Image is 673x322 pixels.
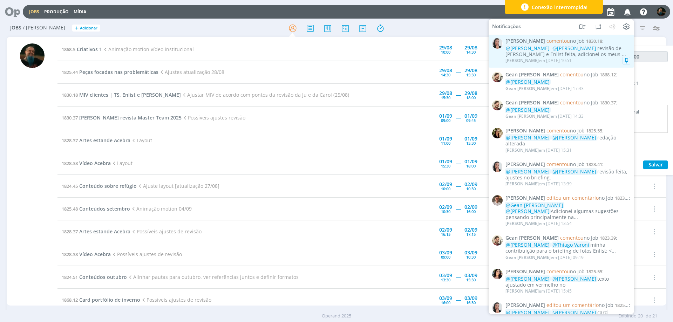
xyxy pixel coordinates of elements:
[62,137,130,144] a: 1828.37Artes estande Acebra
[464,136,477,141] div: 01/09
[441,141,450,145] div: 11:00
[456,137,461,144] span: -----
[505,100,630,106] span: :
[615,194,631,201] span: 1823.39
[466,187,476,191] div: 10:30
[505,46,630,57] div: revisão de [PERSON_NAME] e Enlist feita, adicionei os meus ...
[506,202,563,208] span: @Gean [PERSON_NAME]
[546,37,585,44] span: no Job
[62,274,78,280] span: 1824.51
[79,296,140,303] span: Card portfólio de inverno
[456,251,461,258] span: -----
[505,235,630,241] span: :
[657,7,666,16] img: M
[10,25,21,31] span: Jobs
[466,164,476,168] div: 18:00
[130,205,192,212] span: Animação motion 04/09
[137,183,219,189] span: Ajuste layout [atualização 27/08]
[466,73,476,77] div: 15:30
[552,45,596,52] span: @[PERSON_NAME]
[441,232,450,236] div: 16:15
[505,169,630,181] div: revisão feita, ajustes no briefing.
[492,269,503,279] img: T
[505,276,630,288] div: texto ajustado em vermelho no
[439,227,452,232] div: 02/09
[464,250,477,255] div: 03/09
[505,289,572,294] div: em [DATE] 15:45
[546,268,570,275] span: comentou
[643,160,668,169] button: Salvar
[505,195,545,201] span: [PERSON_NAME]
[492,195,503,206] img: T
[492,162,503,172] img: C
[75,25,79,32] span: +
[62,115,78,121] span: 1830.37
[456,228,461,235] span: -----
[62,69,158,75] a: 1825.44Peças focadas nas problemáticas
[505,302,630,308] span: :
[441,278,450,282] div: 13:30
[546,161,570,167] span: comentou
[505,57,539,63] span: [PERSON_NAME]
[130,228,202,235] span: Possíveis ajustes de revisão
[42,9,71,15] button: Produção
[130,137,152,144] span: Layout
[492,23,521,29] span: Notificações
[456,69,461,75] span: -----
[506,208,550,214] span: @[PERSON_NAME]
[62,251,78,258] span: 1828.38
[506,78,550,85] span: @[PERSON_NAME]
[586,127,602,133] span: 1825.55
[505,58,572,63] div: em [DATE] 10:51
[439,273,452,278] div: 03/09
[505,269,545,275] span: [PERSON_NAME]
[505,86,584,91] div: em [DATE] 17:43
[464,68,477,73] div: 29/08
[505,162,545,167] span: [PERSON_NAME]
[505,38,630,44] span: :
[62,114,182,121] a: 1830.37[PERSON_NAME] revista Master Team 2025
[79,114,182,121] span: [PERSON_NAME] revista Master Team 2025
[560,71,598,78] span: no Job
[505,181,539,187] span: [PERSON_NAME]
[546,161,585,167] span: no Job
[464,205,477,210] div: 02/09
[62,160,111,166] a: 1828.38Vídeo Acebra
[505,128,630,133] span: :
[111,160,132,166] span: Layout
[74,9,86,15] a: Mídia
[464,91,477,96] div: 29/08
[23,25,65,31] span: / [PERSON_NAME]
[586,161,602,167] span: 1823.41
[182,114,245,121] span: Possíveis ajustes revisão
[62,46,75,53] span: 1868.5
[29,9,39,15] a: Jobs
[466,118,476,122] div: 09:45
[441,96,450,100] div: 15:30
[505,147,539,153] span: [PERSON_NAME]
[62,46,102,53] a: 1868.5Criativos 1
[505,302,545,308] span: [PERSON_NAME]
[62,228,78,235] span: 1828.37
[20,43,45,68] img: M
[140,296,211,303] span: Possíveis ajustes de revisão
[456,114,461,121] span: -----
[505,269,630,275] span: :
[127,274,299,280] span: Alinhar pautas para outubro, ver referências juntos e definir formatos
[560,234,598,241] span: no Job
[546,127,570,133] span: comentou
[506,241,550,248] span: @[PERSON_NAME]
[439,205,452,210] div: 02/09
[505,128,545,133] span: [PERSON_NAME]
[546,302,599,308] span: editou um comentário
[546,194,613,201] span: no Job
[586,268,602,275] span: 1825.55
[505,72,630,78] span: :
[44,9,69,15] a: Produção
[62,297,78,303] span: 1868.12
[505,72,559,78] span: Gean [PERSON_NAME]
[441,255,450,259] div: 09:00
[546,127,585,133] span: no Job
[102,46,194,53] span: Animação motion vídeo institucional
[506,168,550,175] span: @[PERSON_NAME]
